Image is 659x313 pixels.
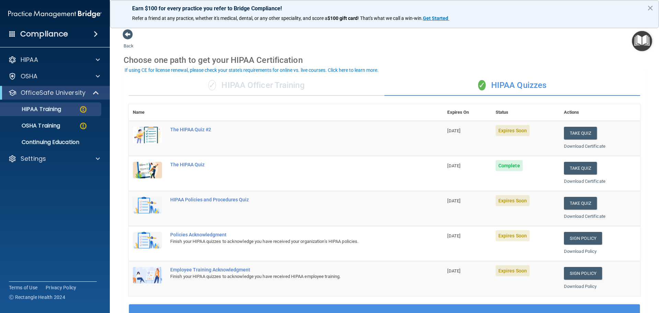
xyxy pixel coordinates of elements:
div: If using CE for license renewal, please check your state's requirements for online vs. live cours... [125,68,379,72]
h4: Compliance [20,29,68,39]
div: The HIPAA Quiz [170,162,409,167]
a: OfficeSafe University [8,89,100,97]
span: [DATE] [447,128,460,133]
span: [DATE] [447,268,460,273]
p: HIPAA [21,56,38,64]
p: Settings [21,155,46,163]
a: Sign Policy [564,232,602,245]
strong: Get Started [423,15,448,21]
div: HIPAA Quizzes [384,75,640,96]
div: Policies Acknowledgment [170,232,409,237]
th: Expires On [443,104,491,121]
span: ✓ [208,80,216,90]
button: Take Quiz [564,197,597,210]
div: HIPAA Officer Training [129,75,384,96]
span: Expires Soon [496,265,530,276]
button: If using CE for license renewal, please check your state's requirements for online vs. live cours... [124,67,380,74]
iframe: Drift Widget Chat Controller [540,264,651,292]
strong: $100 gift card [327,15,358,21]
img: warning-circle.0cc9ac19.png [79,105,88,114]
div: The HIPAA Quiz #2 [170,127,409,132]
a: Download Certificate [564,214,605,219]
a: Download Certificate [564,179,605,184]
a: OSHA [8,72,100,80]
div: HIPAA Policies and Procedures Quiz [170,197,409,202]
a: Get Started [423,15,449,21]
span: Expires Soon [496,195,530,206]
th: Name [129,104,166,121]
div: Employee Training Acknowledgment [170,267,409,272]
a: Terms of Use [9,284,37,291]
span: [DATE] [447,163,460,168]
p: Earn $100 for every practice you refer to Bridge Compliance! [132,5,637,12]
a: Download Policy [564,249,597,254]
img: warning-circle.0cc9ac19.png [79,122,88,130]
span: ✓ [478,80,486,90]
span: Expires Soon [496,230,530,241]
th: Actions [560,104,640,121]
a: Download Certificate [564,144,605,149]
span: Expires Soon [496,125,530,136]
a: Back [124,35,134,48]
div: Finish your HIPAA quizzes to acknowledge you have received your organization’s HIPAA policies. [170,237,409,246]
span: [DATE] [447,198,460,203]
div: Finish your HIPAA quizzes to acknowledge you have received HIPAA employee training. [170,272,409,281]
span: Ⓒ Rectangle Health 2024 [9,294,65,301]
button: Close [647,2,654,13]
span: Complete [496,160,523,171]
span: Refer a friend at any practice, whether it's medical, dental, or any other speciality, and score a [132,15,327,21]
a: Settings [8,155,100,163]
p: Continuing Education [4,139,98,146]
img: PMB logo [8,7,102,21]
span: [DATE] [447,233,460,238]
p: OSHA Training [4,122,60,129]
th: Status [492,104,560,121]
a: Privacy Policy [46,284,77,291]
span: ! That's what we call a win-win. [358,15,423,21]
p: OfficeSafe University [21,89,85,97]
a: HIPAA [8,56,100,64]
p: HIPAA Training [4,106,61,113]
button: Take Quiz [564,162,597,175]
button: Open Resource Center [632,31,652,51]
p: OSHA [21,72,38,80]
div: Choose one path to get your HIPAA Certification [124,50,645,70]
button: Take Quiz [564,127,597,139]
